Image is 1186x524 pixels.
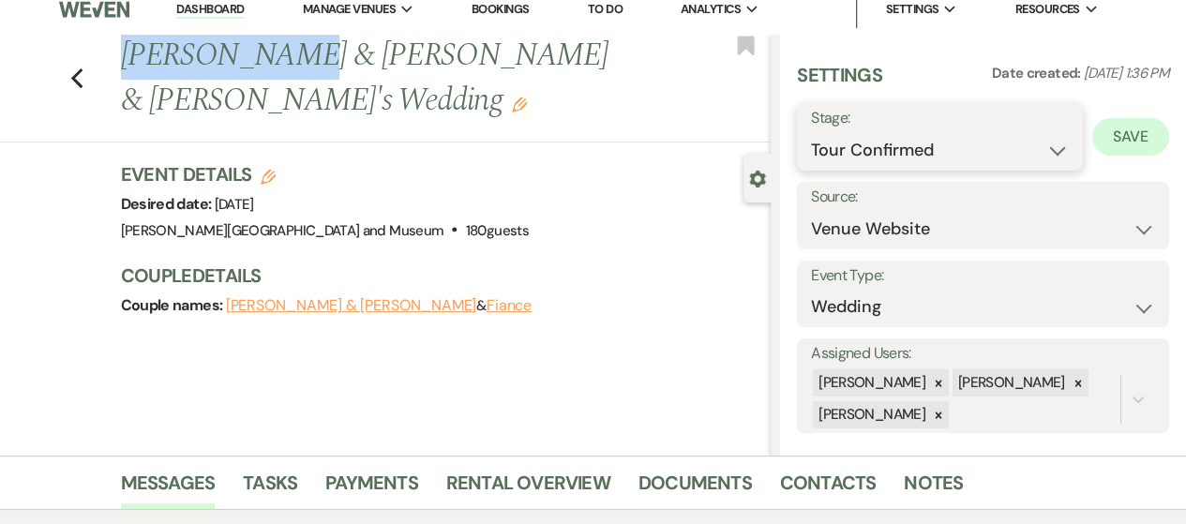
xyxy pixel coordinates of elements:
[953,369,1068,397] div: [PERSON_NAME]
[325,468,418,509] a: Payments
[121,221,444,240] span: [PERSON_NAME][GEOGRAPHIC_DATA] and Museum
[811,340,1155,367] label: Assigned Users:
[811,184,1155,211] label: Source:
[811,262,1155,290] label: Event Type:
[121,34,634,123] h1: [PERSON_NAME] & [PERSON_NAME] & [PERSON_NAME]'s Wedding
[243,468,297,509] a: Tasks
[487,298,533,313] button: Fiance
[121,468,216,509] a: Messages
[797,62,882,103] h3: Settings
[121,194,215,214] span: Desired date:
[446,468,610,509] a: Rental Overview
[749,169,766,187] button: Close lead details
[992,64,1084,82] span: Date created:
[226,296,533,315] span: &
[226,298,477,313] button: [PERSON_NAME] & [PERSON_NAME]
[1084,64,1169,82] span: [DATE] 1:36 PM
[466,221,529,240] span: 180 guests
[780,468,877,509] a: Contacts
[904,468,963,509] a: Notes
[176,1,244,19] a: Dashboard
[215,195,254,214] span: [DATE]
[472,1,530,17] a: Bookings
[121,262,753,289] h3: Couple Details
[813,401,928,428] div: [PERSON_NAME]
[638,468,752,509] a: Documents
[1092,118,1169,156] button: Save
[512,96,527,112] button: Edit
[121,295,226,315] span: Couple names:
[121,161,529,187] h3: Event Details
[811,105,1069,132] label: Stage:
[588,1,623,17] a: To Do
[813,369,928,397] div: [PERSON_NAME]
